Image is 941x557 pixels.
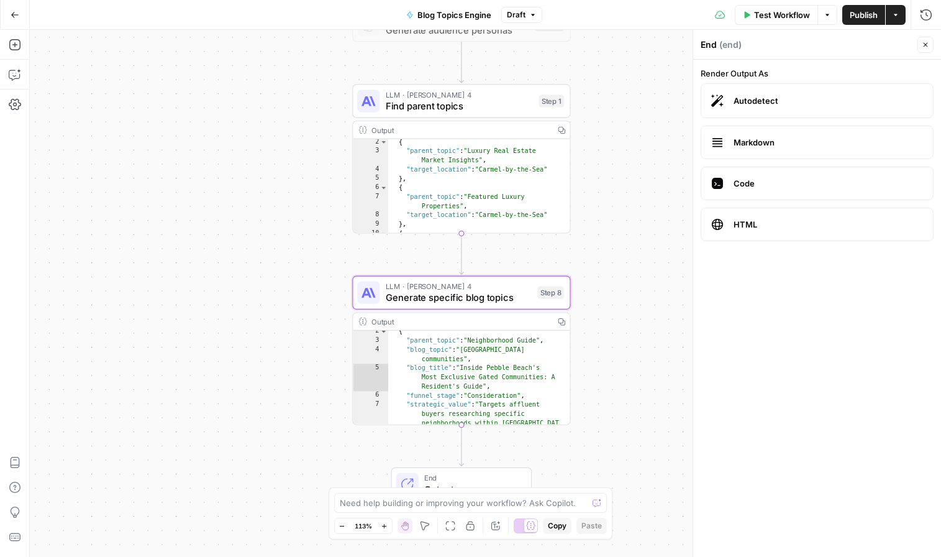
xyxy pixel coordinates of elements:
[701,39,914,51] div: End
[581,520,602,532] span: Paste
[460,42,464,83] g: Edge from step_17 to step_1
[399,5,499,25] button: Blog Topics Engine
[507,9,525,21] span: Draft
[353,336,388,346] div: 3
[353,364,388,391] div: 5
[353,174,388,183] div: 5
[380,137,387,147] span: Toggle code folding, rows 2 through 5
[537,287,564,299] div: Step 8
[548,520,566,532] span: Copy
[353,165,388,175] div: 4
[353,327,388,336] div: 2
[543,518,571,534] button: Copy
[386,290,532,305] span: Generate specific blog topics
[355,521,372,531] span: 113%
[386,99,534,113] span: Find parent topics
[460,234,464,275] g: Edge from step_1 to step_8
[850,9,878,21] span: Publish
[353,391,388,400] div: 6
[424,472,520,484] span: End
[353,346,388,364] div: 4
[353,137,388,147] div: 2
[380,183,387,193] span: Toggle code folding, rows 6 through 9
[842,5,885,25] button: Publish
[386,89,534,100] span: LLM · [PERSON_NAME] 4
[353,183,388,193] div: 6
[353,400,388,446] div: 7
[701,67,934,80] label: Render Output As
[424,482,520,497] span: Output
[719,39,742,51] span: ( end )
[535,19,565,31] div: Step 17
[380,327,387,336] span: Toggle code folding, rows 2 through 8
[352,84,570,233] div: LLM · [PERSON_NAME] 4Find parent topicsStep 1Output { "parent_topic":"Luxury Real Estate Market I...
[353,193,388,211] div: 7
[353,220,388,229] div: 9
[460,425,464,466] g: Edge from step_8 to end
[501,7,542,23] button: Draft
[734,177,923,190] span: Code
[352,8,570,42] div: Generate audience personasStep 17
[371,124,549,136] div: Output
[734,136,923,149] span: Markdown
[353,147,388,165] div: 3
[539,94,565,107] div: Step 1
[735,5,817,25] button: Test Workflow
[352,467,570,501] div: EndOutput
[353,229,388,239] div: 10
[380,229,387,239] span: Toggle code folding, rows 10 through 13
[353,211,388,220] div: 8
[371,316,549,327] div: Output
[734,94,923,107] span: Autodetect
[576,518,607,534] button: Paste
[386,280,532,292] span: LLM · [PERSON_NAME] 4
[386,23,529,37] span: Generate audience personas
[417,9,491,21] span: Blog Topics Engine
[734,218,923,231] span: HTML
[352,276,570,425] div: LLM · [PERSON_NAME] 4Generate specific blog topicsStep 8Output { "parent_topic":"Neighborhood Gui...
[754,9,810,21] span: Test Workflow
